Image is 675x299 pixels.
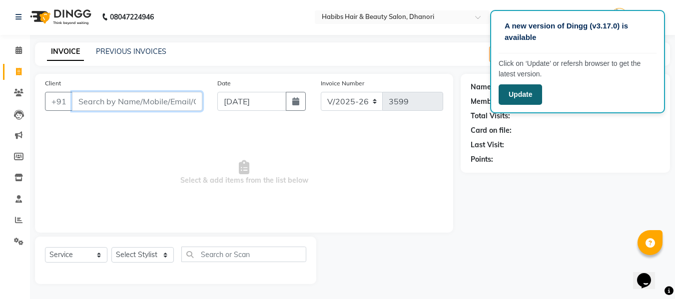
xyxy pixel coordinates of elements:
[471,96,514,107] div: Membership:
[499,84,542,105] button: Update
[471,82,493,92] div: Name:
[110,3,154,31] b: 08047224946
[45,123,443,223] span: Select & add items from the list below
[489,46,547,62] button: Create New
[321,79,364,88] label: Invoice Number
[45,92,73,111] button: +91
[471,140,504,150] div: Last Visit:
[25,3,94,31] img: logo
[611,8,628,25] img: POOJA
[471,154,493,165] div: Points:
[633,259,665,289] iframe: chat widget
[45,79,61,88] label: Client
[96,47,166,56] a: PREVIOUS INVOICES
[505,20,651,43] p: A new version of Dingg (v3.17.0) is available
[471,125,512,136] div: Card on file:
[471,111,510,121] div: Total Visits:
[47,43,84,61] a: INVOICE
[72,92,202,111] input: Search by Name/Mobile/Email/Code
[499,58,657,79] p: Click on ‘Update’ or refersh browser to get the latest version.
[217,79,231,88] label: Date
[181,247,306,262] input: Search or Scan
